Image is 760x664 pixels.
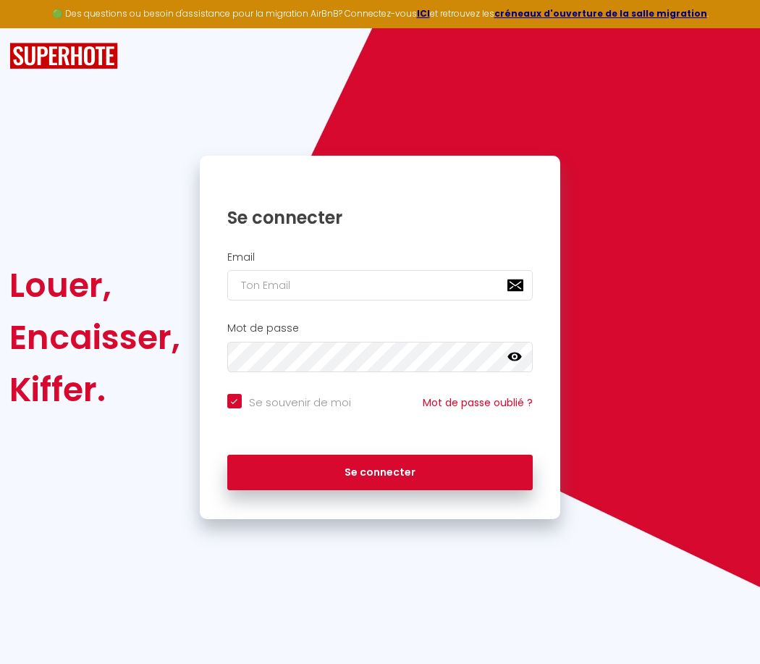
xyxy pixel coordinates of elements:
a: Mot de passe oublié ? [423,395,533,410]
a: ICI [417,7,430,20]
div: Encaisser, [9,311,180,363]
h2: Mot de passe [227,322,533,335]
div: Louer, [9,259,180,311]
input: Ton Email [227,270,533,301]
h2: Email [227,251,533,264]
button: Se connecter [227,455,533,491]
h1: Se connecter [227,206,533,229]
div: Kiffer. [9,363,180,416]
img: SuperHote logo [9,43,118,70]
a: créneaux d'ouverture de la salle migration [494,7,707,20]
